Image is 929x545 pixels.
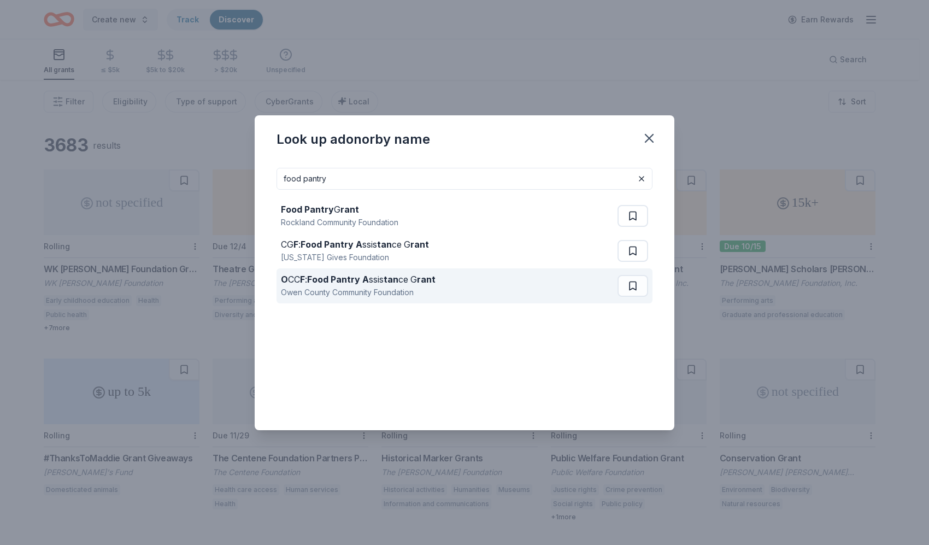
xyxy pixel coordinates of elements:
[301,239,362,250] strong: Food Pantry A
[281,274,288,285] strong: O
[281,203,398,216] div: G
[377,239,392,250] strong: tan
[281,273,436,286] div: CC : ssis ce G
[340,204,359,215] strong: rant
[293,239,298,250] strong: F
[281,216,398,229] div: Rockland Community Foundation
[277,168,652,190] input: Search
[300,274,305,285] strong: F
[277,131,430,148] div: Look up a donor by name
[281,251,429,264] div: [US_STATE] Gives Foundation
[281,286,436,299] div: Owen County Community Foundation
[307,274,369,285] strong: Food Pantry A
[384,274,398,285] strong: tan
[281,238,429,251] div: CG : ssis ce G
[417,274,436,285] strong: rant
[410,239,429,250] strong: rant
[281,204,334,215] strong: Food Pantry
